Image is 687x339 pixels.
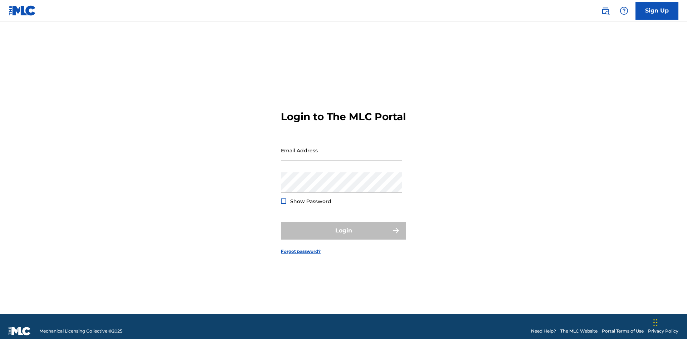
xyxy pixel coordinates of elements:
[560,328,598,334] a: The MLC Website
[651,305,687,339] iframe: Chat Widget
[653,312,658,333] div: Drag
[9,5,36,16] img: MLC Logo
[290,198,331,205] span: Show Password
[281,110,406,123] h3: Login to The MLC Portal
[602,328,644,334] a: Portal Terms of Use
[281,248,321,255] a: Forgot password?
[648,328,678,334] a: Privacy Policy
[601,6,610,15] img: search
[598,4,613,18] a: Public Search
[635,2,678,20] a: Sign Up
[620,6,628,15] img: help
[531,328,556,334] a: Need Help?
[617,4,631,18] div: Help
[39,328,122,334] span: Mechanical Licensing Collective © 2025
[9,327,31,335] img: logo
